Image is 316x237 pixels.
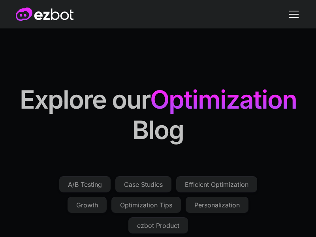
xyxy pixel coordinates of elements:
a: Personalization [186,197,248,213]
div: Optimization Tips [120,202,172,208]
span: Optimization [150,85,297,116]
div: Personalization [194,202,240,208]
div: ezbot Product [137,222,179,229]
div: Growth [76,202,98,208]
a: Case Studies [115,177,171,192]
a: home [16,8,73,21]
div: A/B Testing [68,181,102,188]
h1: Explore our Blog [16,85,300,148]
a: Optimization Tips [111,197,181,213]
a: ezbot Product [128,218,188,233]
div: Case Studies [124,181,163,188]
a: Efficient Optimization [176,177,257,192]
div: menu [284,5,300,24]
a: Growth [68,197,107,213]
div: Efficient Optimization [185,181,248,188]
a: A/B Testing [59,177,111,192]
